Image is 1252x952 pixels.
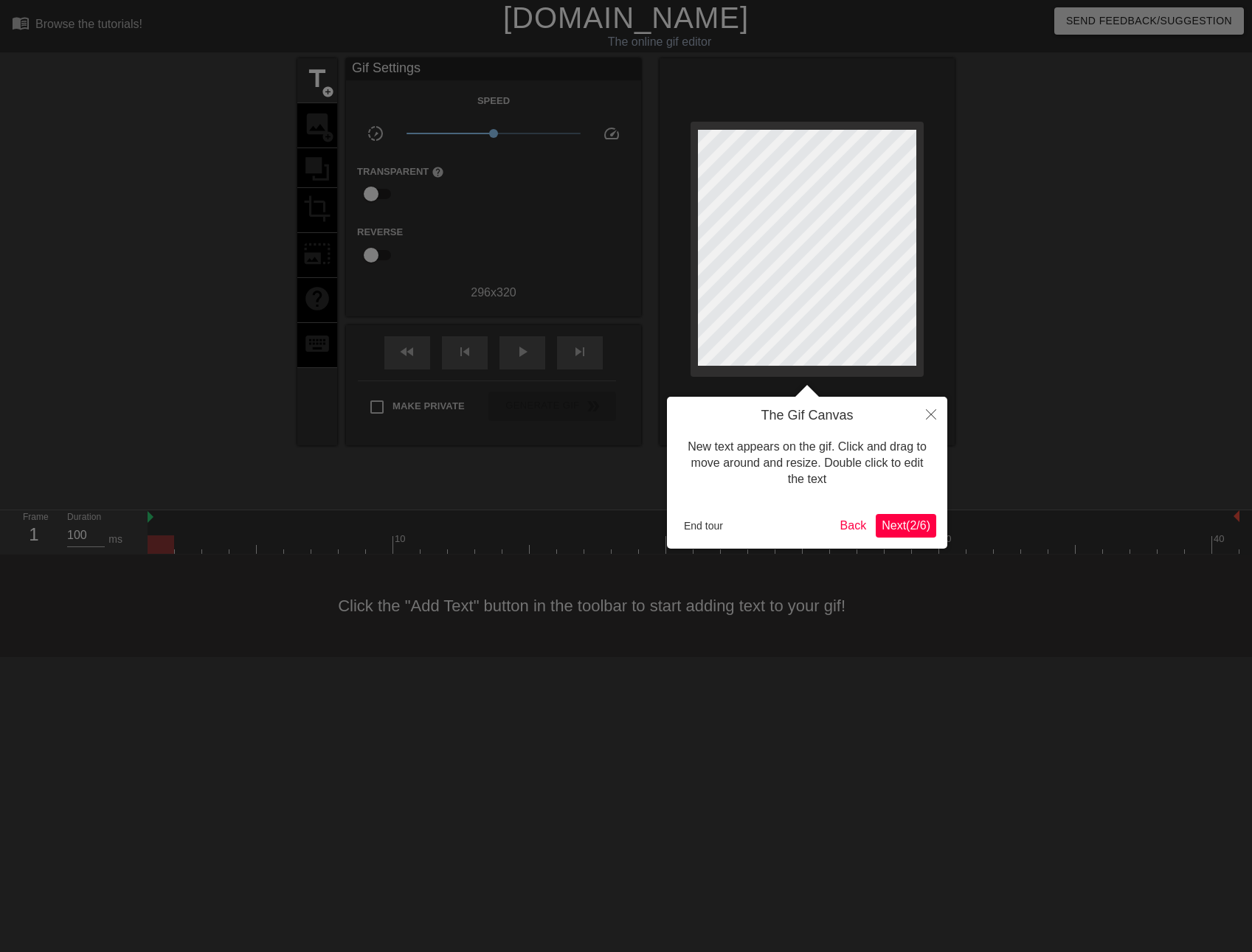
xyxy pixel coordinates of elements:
[678,424,936,503] div: New text appears on the gif. Click and drag to move around and resize. Double click to edit the text
[678,515,729,537] button: End tour
[915,397,947,431] button: Close
[678,408,936,424] h4: The Gif Canvas
[882,519,930,532] span: Next ( 2 / 6 )
[834,514,873,538] button: Back
[876,514,936,538] button: Next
